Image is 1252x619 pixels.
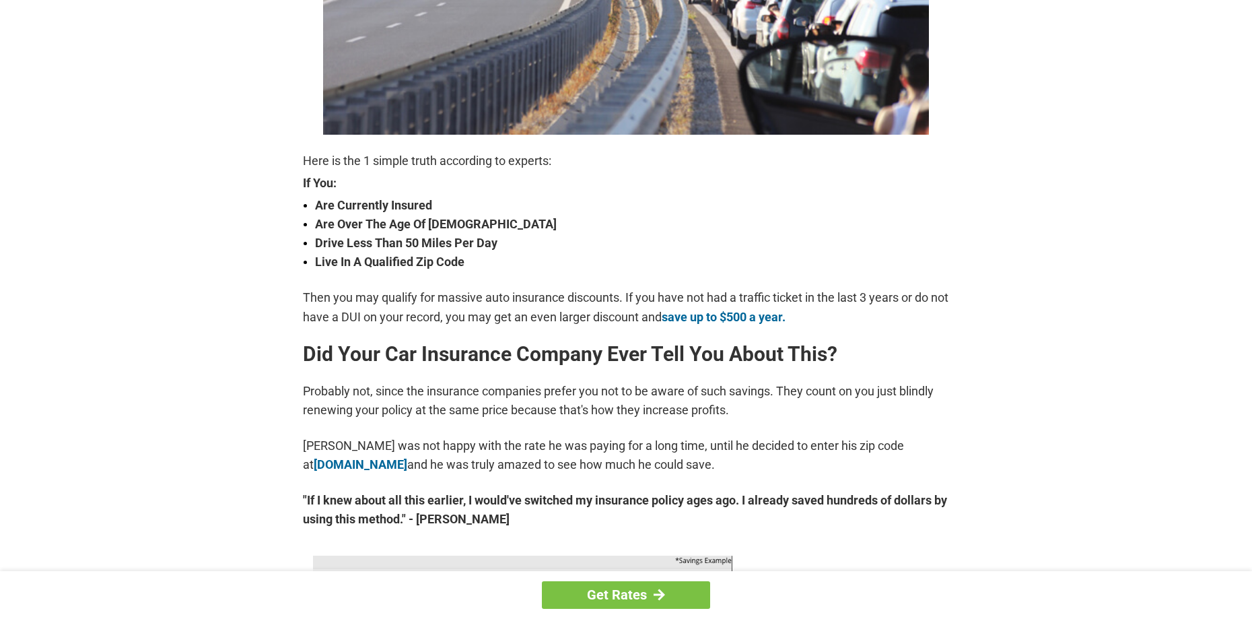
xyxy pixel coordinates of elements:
[303,288,949,326] p: Then you may qualify for massive auto insurance discounts. If you have not had a traffic ticket i...
[314,457,407,471] a: [DOMAIN_NAME]
[542,581,710,609] a: Get Rates
[303,152,949,170] p: Here is the 1 simple truth according to experts:
[315,215,949,234] strong: Are Over The Age Of [DEMOGRAPHIC_DATA]
[315,196,949,215] strong: Are Currently Insured
[303,177,949,189] strong: If You:
[315,253,949,271] strong: Live In A Qualified Zip Code
[662,310,786,324] a: save up to $500 a year.
[303,491,949,529] strong: "If I knew about all this earlier, I would've switched my insurance policy ages ago. I already sa...
[303,344,949,365] h2: Did Your Car Insurance Company Ever Tell You About This?
[303,436,949,474] p: [PERSON_NAME] was not happy with the rate he was paying for a long time, until he decided to ente...
[315,234,949,253] strong: Drive Less Than 50 Miles Per Day
[303,382,949,420] p: Probably not, since the insurance companies prefer you not to be aware of such savings. They coun...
